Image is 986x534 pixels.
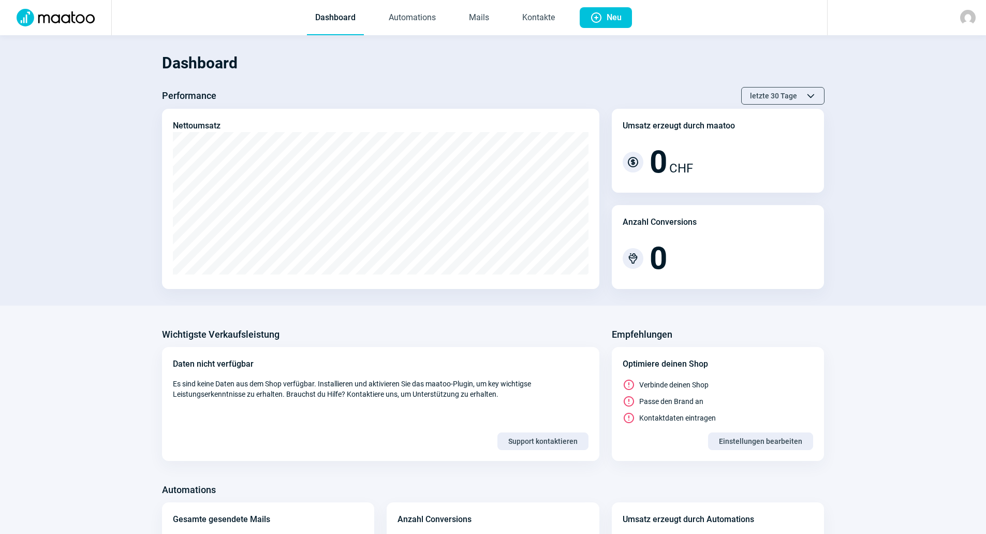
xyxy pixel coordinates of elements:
h3: Wichtigste Verkaufsleistung [162,326,279,343]
span: 0 [650,147,667,178]
span: Passe den Brand an [639,396,703,407]
a: Dashboard [307,1,364,35]
span: Verbinde deinen Shop [639,380,709,390]
h3: Empfehlungen [612,326,672,343]
button: Einstellungen bearbeiten [708,432,813,450]
div: Anzahl Conversions [623,216,697,228]
div: Nettoumsatz [173,120,220,132]
div: Anzahl Conversions [398,513,472,526]
h1: Dashboard [162,46,825,81]
h3: Automations [162,482,216,498]
h3: Performance [162,88,216,104]
span: Neu [607,7,622,28]
button: Neu [580,7,632,28]
img: avatar [960,10,976,25]
div: Umsatz erzeugt durch Automations [623,513,754,526]
span: letzte 30 Tage [750,88,797,104]
span: Einstellungen bearbeiten [719,433,802,450]
a: Mails [461,1,497,35]
button: Support kontaktieren [497,432,588,450]
div: Gesamte gesendete Mails [173,513,270,526]
a: Automations [380,1,444,35]
span: Es sind keine Daten aus dem Shop verfügbar. Installieren und aktivieren Sie das maatoo-Plugin, um... [173,379,588,399]
span: Kontaktdaten eintragen [639,413,716,423]
div: Optimiere deinen Shop [623,358,814,370]
span: Support kontaktieren [508,433,578,450]
div: Umsatz erzeugt durch maatoo [623,120,735,132]
a: Kontakte [514,1,563,35]
span: 0 [650,243,667,274]
div: Daten nicht verfügbar [173,358,588,370]
img: Logo [10,9,101,26]
span: CHF [669,159,693,178]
